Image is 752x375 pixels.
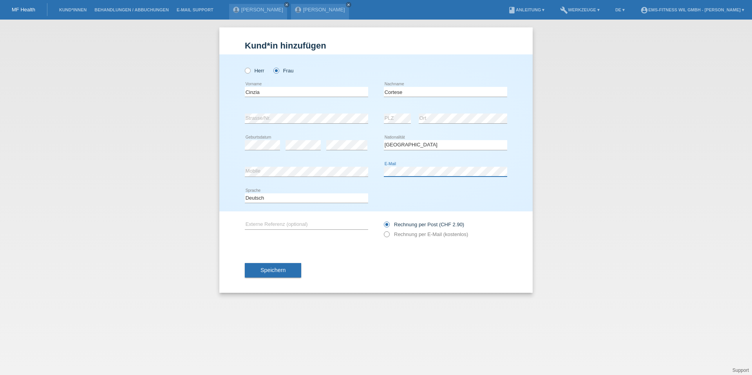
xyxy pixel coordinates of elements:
label: Frau [273,68,293,74]
a: E-Mail Support [173,7,217,12]
a: Support [732,368,749,373]
input: Herr [245,68,250,73]
label: Rechnung per Post (CHF 2.90) [384,222,464,227]
input: Frau [273,68,278,73]
a: close [284,2,289,7]
a: account_circleEMS-Fitness Wil GmbH - [PERSON_NAME] ▾ [636,7,748,12]
a: MF Health [12,7,35,13]
i: account_circle [640,6,648,14]
a: bookAnleitung ▾ [504,7,548,12]
a: [PERSON_NAME] [241,7,283,13]
input: Rechnung per E-Mail (kostenlos) [384,231,389,241]
span: Speichern [260,267,286,273]
a: close [346,2,351,7]
h1: Kund*in hinzufügen [245,41,507,50]
i: book [508,6,516,14]
i: close [347,3,351,7]
a: Behandlungen / Abbuchungen [90,7,173,12]
a: [PERSON_NAME] [303,7,345,13]
input: Rechnung per Post (CHF 2.90) [384,222,389,231]
button: Speichern [245,263,301,278]
label: Rechnung per E-Mail (kostenlos) [384,231,468,237]
a: Kund*innen [55,7,90,12]
i: close [285,3,289,7]
i: build [560,6,568,14]
label: Herr [245,68,264,74]
a: DE ▾ [611,7,629,12]
a: buildWerkzeuge ▾ [556,7,604,12]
